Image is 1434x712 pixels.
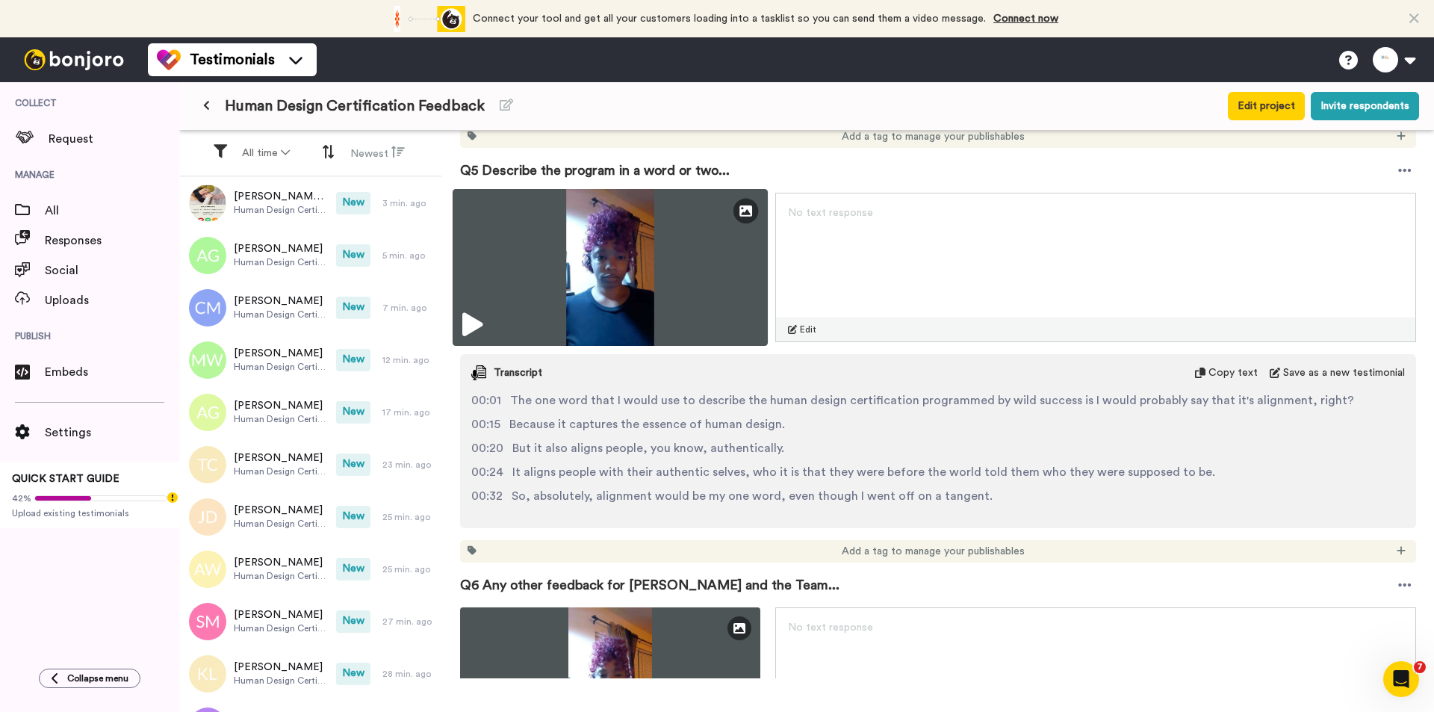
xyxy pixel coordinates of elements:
[45,232,179,250] span: Responses
[234,465,329,477] span: Human Design Certification Feedback
[842,544,1025,559] span: Add a tag to manage your publishables
[788,208,873,218] span: No text response
[190,49,275,70] span: Testimonials
[234,503,329,518] span: [PERSON_NAME]
[225,96,485,117] span: Human Design Certification Feedback
[471,439,503,457] span: 00:20
[336,663,370,685] span: New
[189,341,226,379] img: avatar
[471,463,503,481] span: 00:24
[179,491,442,543] a: [PERSON_NAME]Human Design Certification FeedbackNew25 min. ago
[336,401,370,424] span: New
[471,415,500,433] span: 00:15
[179,595,442,648] a: [PERSON_NAME]Human Design Certification FeedbackNew27 min. ago
[189,603,226,640] img: sm.png
[382,197,435,209] div: 3 min. ago
[234,294,329,309] span: [PERSON_NAME]
[788,622,873,633] span: No text response
[189,185,226,222] img: cec5f9db-4dc8-4699-bbb2-0fc0e869f13a.jpeg
[234,309,329,321] span: Human Design Certification Feedback
[234,451,329,465] span: [PERSON_NAME]
[842,129,1025,144] span: Add a tag to manage your publishables
[67,672,128,684] span: Collapse menu
[234,256,329,268] span: Human Design Certification Feedback
[336,610,370,633] span: New
[234,413,329,425] span: Human Design Certification Feedback
[166,491,179,504] div: Tooltip anchor
[234,660,329,675] span: [PERSON_NAME]
[336,453,370,476] span: New
[382,250,435,261] div: 5 min. ago
[179,334,442,386] a: [PERSON_NAME]Human Design Certification FeedbackNew12 min. ago
[382,616,435,628] div: 27 min. ago
[336,192,370,214] span: New
[179,282,442,334] a: [PERSON_NAME]Human Design Certification FeedbackNew7 min. ago
[341,139,414,167] button: Newest
[189,394,226,431] img: ag.png
[45,363,179,381] span: Embeds
[382,668,435,680] div: 28 min. ago
[382,406,435,418] div: 17 min. ago
[45,261,179,279] span: Social
[1383,661,1419,697] iframe: Intercom live chat
[993,13,1058,24] a: Connect now
[1228,92,1305,120] button: Edit project
[12,507,167,519] span: Upload existing testimonials
[234,189,329,204] span: [PERSON_NAME] [PERSON_NAME]
[382,354,435,366] div: 12 min. ago
[234,518,329,530] span: Human Design Certification Feedback
[1208,365,1258,380] span: Copy text
[336,506,370,528] span: New
[234,346,329,361] span: [PERSON_NAME]
[453,189,768,346] img: d36696e2-95be-4694-ab5b-9274351891fc-thumbnail_full-1758759899.jpg
[189,551,226,588] img: aw.png
[179,648,442,700] a: [PERSON_NAME]Human Design Certification FeedbackNew28 min. ago
[12,492,31,504] span: 42%
[512,487,993,505] span: So, absolutely, alignment would be my one word, even though I went off on a tangent.
[234,204,329,216] span: Human Design Certification Feedback
[233,140,299,167] button: All time
[494,365,542,380] span: Transcript
[157,48,181,72] img: tm-color.svg
[18,49,130,70] img: bj-logo-header-white.svg
[336,558,370,581] span: New
[189,446,226,483] img: tc.png
[234,675,329,687] span: Human Design Certification Feedback
[189,237,226,274] img: avatar
[189,289,226,326] img: avatar
[234,607,329,622] span: [PERSON_NAME]
[471,487,503,505] span: 00:32
[12,474,119,484] span: QUICK START GUIDE
[45,424,179,442] span: Settings
[1311,92,1419,120] button: Invite respondents
[234,570,329,582] span: Human Design Certification Feedback
[473,13,986,24] span: Connect your tool and get all your customers loading into a tasklist so you can send them a video...
[179,229,442,282] a: [PERSON_NAME]Human Design Certification FeedbackNew5 min. ago
[45,202,179,220] span: All
[234,361,329,373] span: Human Design Certification Feedback
[460,575,839,595] span: Q6 Any other feedback for [PERSON_NAME] and the Team...
[336,349,370,371] span: New
[39,669,140,688] button: Collapse menu
[512,439,784,457] span: But it also aligns people, you know, authentically.
[471,391,501,409] span: 00:01
[189,498,226,536] img: jd.png
[234,398,329,413] span: [PERSON_NAME]
[382,511,435,523] div: 25 min. ago
[471,365,486,380] img: transcript.svg
[460,160,730,181] span: Q5 Describe the program in a word or two...
[45,291,179,309] span: Uploads
[510,391,1354,409] span: The one word that I would use to describe the human design certification programmed by wild succe...
[179,439,442,491] a: [PERSON_NAME]Human Design Certification FeedbackNew23 min. ago
[1283,365,1405,380] span: Save as a new testimonial
[382,302,435,314] div: 7 min. ago
[382,459,435,471] div: 23 min. ago
[509,415,785,433] span: Because it captures the essence of human design.
[336,244,370,267] span: New
[1414,661,1426,673] span: 7
[512,463,1215,481] span: It aligns people with their authentic selves, who it is that they were before the world told them...
[179,386,442,439] a: [PERSON_NAME]Human Design Certification FeedbackNew17 min. ago
[49,130,179,148] span: Request
[179,543,442,595] a: [PERSON_NAME]Human Design Certification FeedbackNew25 min. ago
